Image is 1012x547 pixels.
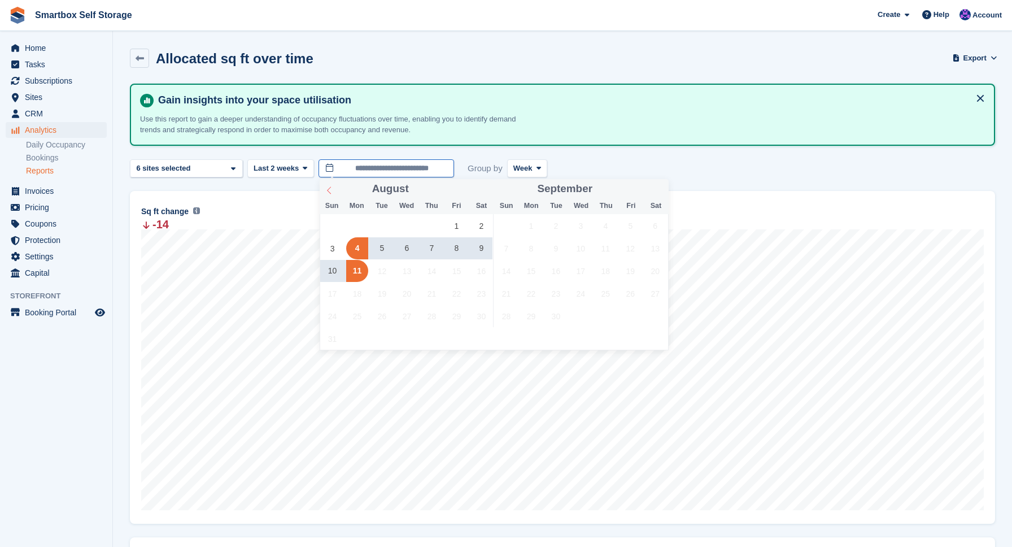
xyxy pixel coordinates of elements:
[545,215,567,237] span: September 2, 2025
[618,202,643,210] span: Fri
[470,283,492,305] span: August 23, 2025
[6,89,107,105] a: menu
[520,215,542,237] span: September 1, 2025
[520,260,542,282] span: September 15, 2025
[495,237,517,259] span: September 7, 2025
[134,163,195,174] div: 6 sites selected
[470,260,492,282] span: August 16, 2025
[972,10,1002,21] span: Account
[25,199,93,215] span: Pricing
[369,202,394,210] span: Tue
[595,215,617,237] span: September 4, 2025
[321,328,343,350] span: August 31, 2025
[6,199,107,215] a: menu
[346,283,368,305] span: August 18, 2025
[26,153,107,163] a: Bookings
[520,283,542,305] span: September 22, 2025
[371,260,393,282] span: August 12, 2025
[154,94,985,107] h4: Gain insights into your space utilisation
[25,232,93,248] span: Protection
[6,73,107,89] a: menu
[6,249,107,264] a: menu
[10,290,112,302] span: Storefront
[6,305,107,320] a: menu
[954,49,995,67] button: Export
[25,265,93,281] span: Capital
[519,202,544,210] span: Mon
[25,305,93,320] span: Booking Portal
[446,260,468,282] span: August 15, 2025
[545,305,567,327] span: September 30, 2025
[396,260,418,282] span: August 13, 2025
[878,9,900,20] span: Create
[25,106,93,121] span: CRM
[592,183,628,195] input: Year
[344,202,369,210] span: Mon
[421,305,443,327] span: August 28, 2025
[371,283,393,305] span: August 19, 2025
[545,283,567,305] span: September 23, 2025
[513,163,533,174] span: Week
[520,237,542,259] span: September 8, 2025
[569,202,594,210] span: Wed
[470,237,492,259] span: August 9, 2025
[595,237,617,259] span: September 11, 2025
[320,202,344,210] span: Sun
[446,215,468,237] span: August 1, 2025
[934,9,949,20] span: Help
[644,215,666,237] span: September 6, 2025
[507,159,547,178] button: Week
[321,283,343,305] span: August 17, 2025
[6,57,107,72] a: menu
[30,6,137,24] a: Smartbox Self Storage
[963,53,987,64] span: Export
[394,202,419,210] span: Wed
[346,237,368,259] span: August 4, 2025
[140,114,535,136] p: Use this report to gain a deeper understanding of occupancy fluctuations over time, enabling you ...
[321,260,343,282] span: August 10, 2025
[444,202,469,210] span: Fri
[470,215,492,237] span: August 2, 2025
[570,215,592,237] span: September 3, 2025
[570,260,592,282] span: September 17, 2025
[446,305,468,327] span: August 29, 2025
[545,260,567,282] span: September 16, 2025
[421,283,443,305] span: August 21, 2025
[346,305,368,327] span: August 25, 2025
[26,140,107,150] a: Daily Occupancy
[25,40,93,56] span: Home
[396,305,418,327] span: August 27, 2025
[372,184,409,194] span: August
[371,237,393,259] span: August 5, 2025
[25,216,93,232] span: Coupons
[254,163,299,174] span: Last 2 weeks
[321,305,343,327] span: August 24, 2025
[959,9,971,20] img: Mattias Ekendahl
[468,159,503,178] span: Group by
[9,7,26,24] img: stora-icon-8386f47178a22dfd0bd8f6a31ec36ba5ce8667c1dd55bd0f319d3a0aa187defe.svg
[6,232,107,248] a: menu
[6,265,107,281] a: menu
[495,283,517,305] span: September 21, 2025
[644,260,666,282] span: September 20, 2025
[346,260,368,282] span: August 11, 2025
[247,159,314,178] button: Last 2 weeks
[421,237,443,259] span: August 7, 2025
[644,237,666,259] span: September 13, 2025
[495,305,517,327] span: September 28, 2025
[494,202,519,210] span: Sun
[620,237,642,259] span: September 12, 2025
[544,202,569,210] span: Tue
[6,122,107,138] a: menu
[25,73,93,89] span: Subscriptions
[469,202,494,210] span: Sat
[25,249,93,264] span: Settings
[446,237,468,259] span: August 8, 2025
[6,216,107,232] a: menu
[537,184,592,194] span: September
[570,283,592,305] span: September 24, 2025
[25,183,93,199] span: Invoices
[495,260,517,282] span: September 14, 2025
[25,89,93,105] span: Sites
[644,283,666,305] span: September 27, 2025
